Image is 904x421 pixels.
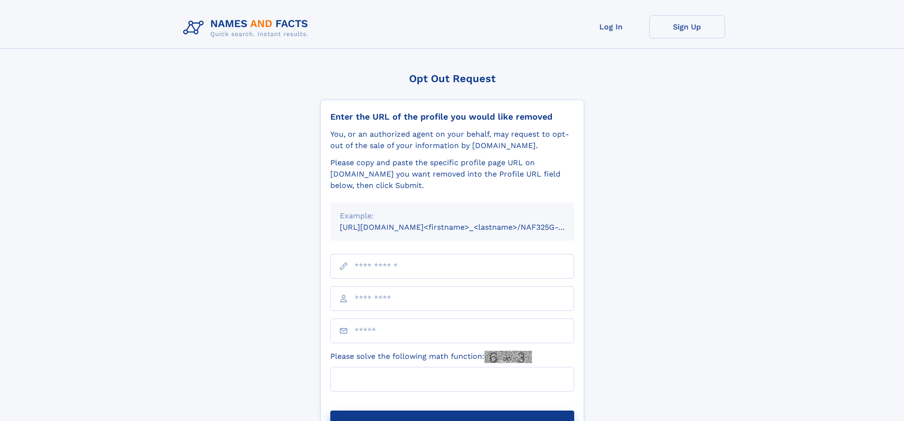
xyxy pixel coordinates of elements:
[340,223,592,232] small: [URL][DOMAIN_NAME]<firstname>_<lastname>/NAF325G-xxxxxxxx
[330,351,532,363] label: Please solve the following math function:
[330,157,574,191] div: Please copy and paste the specific profile page URL on [DOMAIN_NAME] you want removed into the Pr...
[573,15,649,38] a: Log In
[330,129,574,151] div: You, or an authorized agent on your behalf, may request to opt-out of the sale of your informatio...
[330,112,574,122] div: Enter the URL of the profile you would like removed
[649,15,725,38] a: Sign Up
[320,73,584,84] div: Opt Out Request
[340,210,565,222] div: Example:
[179,15,316,41] img: Logo Names and Facts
